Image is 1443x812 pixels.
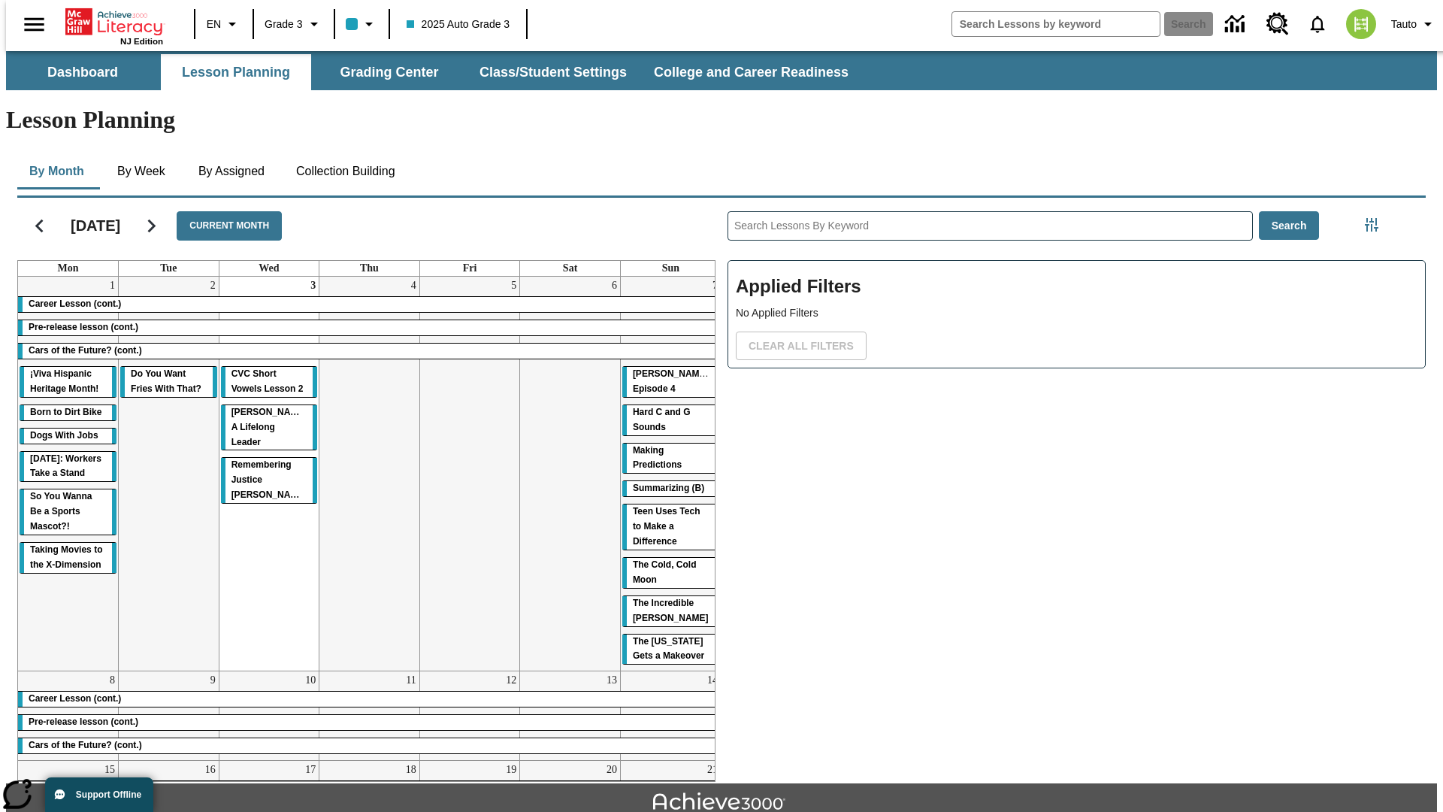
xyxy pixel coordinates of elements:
button: Filters Side menu [1357,210,1387,240]
input: Search Lessons By Keyword [728,212,1252,240]
button: Language: EN, Select a language [200,11,248,38]
a: Resource Center, Will open in new tab [1257,4,1298,44]
span: The Incredible Kellee Edwards [633,598,709,623]
div: Pre-release lesson (cont.) [18,715,721,730]
button: Class/Student Settings [467,54,639,90]
a: September 13, 2025 [604,671,620,689]
a: September 15, 2025 [101,761,118,779]
a: Notifications [1298,5,1337,44]
button: Dashboard [8,54,158,90]
a: September 3, 2025 [307,277,319,295]
span: Hard C and G Sounds [633,407,691,432]
button: By Month [17,153,96,189]
a: September 10, 2025 [302,671,319,689]
button: Profile/Settings [1385,11,1443,38]
td: September 14, 2025 [620,671,721,761]
td: September 13, 2025 [520,671,621,761]
span: Born to Dirt Bike [30,407,101,417]
td: September 8, 2025 [18,671,119,761]
span: Pre-release lesson (cont.) [29,322,138,332]
div: Cars of the Future? (cont.) [18,344,721,359]
a: Monday [55,261,82,276]
div: Teen Uses Tech to Make a Difference [622,504,719,550]
a: Data Center [1216,4,1257,45]
a: September 8, 2025 [107,671,118,689]
span: Do You Want Fries With That? [131,368,201,394]
td: September 5, 2025 [419,277,520,671]
span: Grade 3 [265,17,303,32]
a: Home [65,7,163,37]
td: September 4, 2025 [319,277,420,671]
div: The Missouri Gets a Makeover [622,635,719,665]
td: September 3, 2025 [219,277,319,671]
a: September 12, 2025 [503,671,519,689]
div: Summarizing (B) [622,481,719,496]
td: September 9, 2025 [119,671,219,761]
a: September 11, 2025 [403,671,419,689]
div: Calendar [5,192,715,782]
span: Tauto [1391,17,1417,32]
div: CVC Short Vowels Lesson 2 [221,367,318,397]
td: September 6, 2025 [520,277,621,671]
span: The Cold, Cold Moon [633,559,697,585]
h2: Applied Filters [736,268,1417,305]
span: Teen Uses Tech to Make a Difference [633,506,700,547]
div: Hard C and G Sounds [622,405,719,435]
div: Career Lesson (cont.) [18,692,721,707]
button: Support Offline [45,777,153,812]
div: So You Wanna Be a Sports Mascot?! [20,489,116,535]
a: Tuesday [157,261,180,276]
button: Class color is light blue. Change class color [340,11,384,38]
button: Grade: Grade 3, Select a grade [259,11,329,38]
button: College and Career Readiness [642,54,861,90]
div: Home [65,5,163,46]
span: Labor Day: Workers Take a Stand [30,453,101,479]
div: ¡Viva Hispanic Heritage Month! [20,367,116,397]
button: By Week [104,153,179,189]
span: Dogs With Jobs [30,430,98,441]
button: Search [1259,211,1320,241]
td: September 11, 2025 [319,671,420,761]
a: September 16, 2025 [202,761,219,779]
span: So You Wanna Be a Sports Mascot?! [30,491,92,532]
button: Open side menu [12,2,56,47]
span: ¡Viva Hispanic Heritage Month! [30,368,98,394]
div: SubNavbar [6,51,1437,90]
button: Current Month [177,211,282,241]
td: September 7, 2025 [620,277,721,671]
span: Taking Movies to the X-Dimension [30,544,102,570]
div: Ella Menopi: Episode 4 [622,367,719,397]
span: Remembering Justice O'Connor [231,459,307,500]
button: Next [132,207,171,245]
img: avatar image [1346,9,1376,39]
div: Making Predictions [622,444,719,474]
div: Do You Want Fries With That? [120,367,217,397]
div: Dogs With Jobs [20,429,116,444]
a: Thursday [357,261,382,276]
td: September 10, 2025 [219,671,319,761]
a: September 18, 2025 [403,761,419,779]
div: Search [715,192,1426,782]
span: Cars of the Future? (cont.) [29,740,142,750]
h1: Lesson Planning [6,106,1437,134]
div: The Incredible Kellee Edwards [622,596,719,626]
button: Previous [20,207,59,245]
input: search field [952,12,1160,36]
div: Remembering Justice O'Connor [221,458,318,503]
a: September 7, 2025 [709,277,721,295]
h2: [DATE] [71,217,120,235]
button: Lesson Planning [161,54,311,90]
td: September 12, 2025 [419,671,520,761]
a: September 6, 2025 [609,277,620,295]
td: September 1, 2025 [18,277,119,671]
button: Grading Center [314,54,464,90]
div: Career Lesson (cont.) [18,297,721,312]
a: September 5, 2025 [508,277,519,295]
a: September 4, 2025 [408,277,419,295]
span: EN [207,17,221,32]
p: No Applied Filters [736,305,1417,321]
a: Sunday [659,261,682,276]
div: SubNavbar [6,54,862,90]
button: Collection Building [284,153,407,189]
a: September 9, 2025 [207,671,219,689]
